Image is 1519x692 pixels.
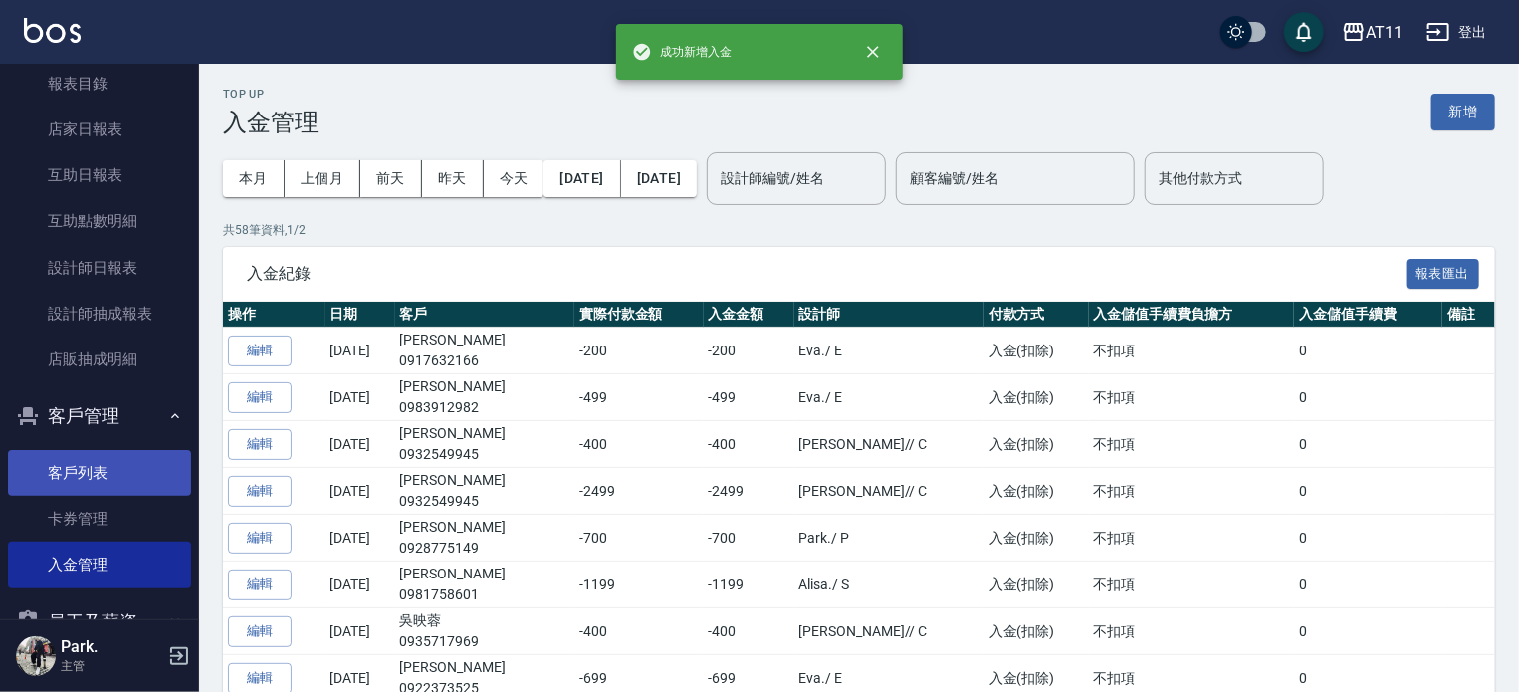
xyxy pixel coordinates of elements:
[247,264,1407,284] span: 入金紀錄
[1334,12,1410,53] button: AT11
[223,88,319,101] h2: Top Up
[1431,94,1495,130] button: 新增
[223,302,325,328] th: 操作
[1284,12,1324,52] button: save
[16,636,56,676] img: Person
[574,421,704,468] td: -400
[1294,608,1442,655] td: 0
[1431,102,1495,120] a: 新增
[1294,421,1442,468] td: 0
[1089,468,1295,515] td: 不扣項
[1407,263,1480,282] a: 報表匯出
[395,515,574,562] td: [PERSON_NAME]
[228,616,292,647] button: 編輯
[984,421,1089,468] td: 入金(扣除)
[704,468,794,515] td: -2499
[400,538,569,559] p: 0928775149
[794,562,984,608] td: Alisa. / S
[984,328,1089,374] td: 入金(扣除)
[325,328,394,374] td: [DATE]
[543,160,620,197] button: [DATE]
[325,608,394,655] td: [DATE]
[704,328,794,374] td: -200
[1294,468,1442,515] td: 0
[325,302,394,328] th: 日期
[851,30,895,74] button: close
[632,42,732,62] span: 成功新增入金
[228,476,292,507] button: 編輯
[574,468,704,515] td: -2499
[8,291,191,337] a: 設計師抽成報表
[574,608,704,655] td: -400
[8,496,191,542] a: 卡券管理
[61,637,162,657] h5: Park.
[8,198,191,244] a: 互助點數明細
[574,302,704,328] th: 實際付款金額
[395,562,574,608] td: [PERSON_NAME]
[325,374,394,421] td: [DATE]
[400,350,569,371] p: 0917632166
[8,61,191,107] a: 報表目錄
[400,631,569,652] p: 0935717969
[8,542,191,587] a: 入金管理
[984,608,1089,655] td: 入金(扣除)
[1294,515,1442,562] td: 0
[395,468,574,515] td: [PERSON_NAME]
[1442,302,1495,328] th: 備註
[228,429,292,460] button: 編輯
[984,515,1089,562] td: 入金(扣除)
[1294,328,1442,374] td: 0
[8,152,191,198] a: 互助日報表
[223,109,319,136] h3: 入金管理
[395,328,574,374] td: [PERSON_NAME]
[704,562,794,608] td: -1199
[325,562,394,608] td: [DATE]
[325,468,394,515] td: [DATE]
[8,450,191,496] a: 客戶列表
[794,374,984,421] td: Eva. / E
[794,302,984,328] th: 設計師
[1089,328,1295,374] td: 不扣項
[794,515,984,562] td: Park. / P
[574,515,704,562] td: -700
[984,374,1089,421] td: 入金(扣除)
[984,302,1089,328] th: 付款方式
[228,336,292,366] button: 編輯
[1294,302,1442,328] th: 入金儲值手續費
[8,390,191,442] button: 客戶管理
[228,523,292,554] button: 編輯
[8,107,191,152] a: 店家日報表
[1294,562,1442,608] td: 0
[704,374,794,421] td: -499
[704,421,794,468] td: -400
[794,328,984,374] td: Eva. / E
[8,245,191,291] a: 設計師日報表
[704,302,794,328] th: 入金金額
[1089,421,1295,468] td: 不扣項
[395,608,574,655] td: 吳映蓉
[400,584,569,605] p: 0981758601
[794,608,984,655] td: [PERSON_NAME]/ / C
[704,515,794,562] td: -700
[1089,608,1295,655] td: 不扣項
[325,421,394,468] td: [DATE]
[8,596,191,648] button: 員工及薪資
[1366,20,1403,45] div: AT11
[1089,562,1295,608] td: 不扣項
[984,562,1089,608] td: 入金(扣除)
[422,160,484,197] button: 昨天
[1089,374,1295,421] td: 不扣項
[621,160,697,197] button: [DATE]
[1418,14,1495,51] button: 登出
[704,608,794,655] td: -400
[574,328,704,374] td: -200
[400,491,569,512] p: 0932549945
[1407,259,1480,290] button: 報表匯出
[223,221,1495,239] p: 共 58 筆資料, 1 / 2
[794,421,984,468] td: [PERSON_NAME]/ / C
[984,468,1089,515] td: 入金(扣除)
[1089,302,1295,328] th: 入金儲值手續費負擔方
[400,444,569,465] p: 0932549945
[395,302,574,328] th: 客戶
[223,160,285,197] button: 本月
